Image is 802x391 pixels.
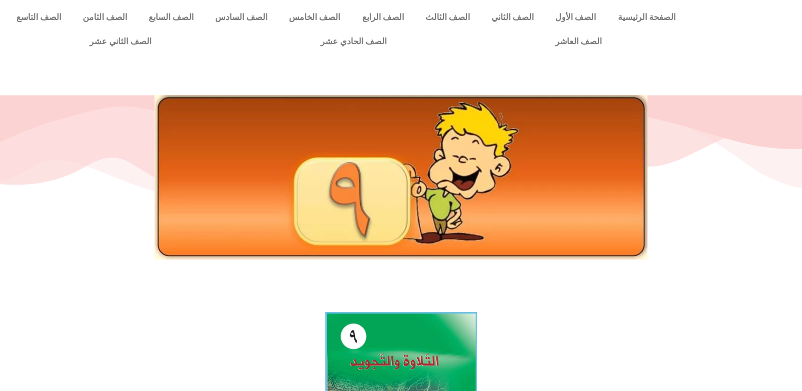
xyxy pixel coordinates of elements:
a: الصف الحادي عشر [236,30,470,54]
a: الصف السادس [205,5,278,30]
a: الصف التاسع [5,5,72,30]
a: الصف الثاني [480,5,544,30]
a: الصف الرابع [351,5,414,30]
a: الصف الثالث [414,5,480,30]
a: الصف الأول [545,5,607,30]
a: الصف العاشر [471,30,686,54]
a: الصف الثامن [72,5,138,30]
a: الصف الخامس [278,5,351,30]
a: الصفحة الرئيسية [607,5,686,30]
a: الصف السابع [138,5,204,30]
a: الصف الثاني عشر [5,30,236,54]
